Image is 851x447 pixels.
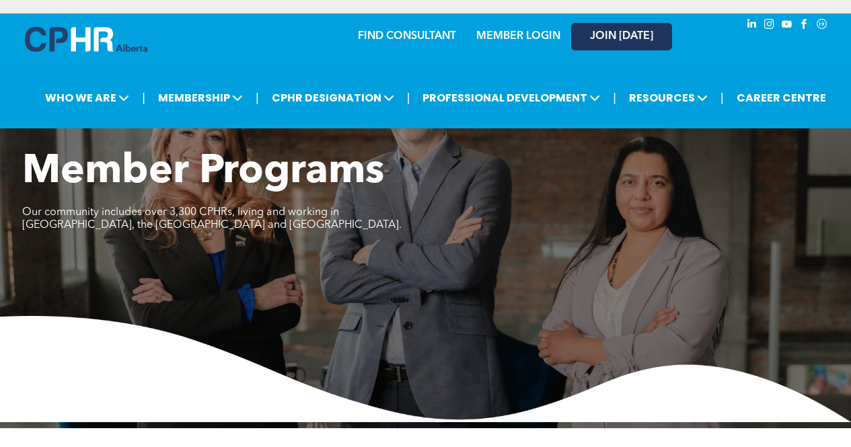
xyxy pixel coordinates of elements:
[720,84,724,112] li: |
[625,85,712,110] span: RESOURCES
[476,31,560,42] a: MEMBER LOGIN
[780,17,794,35] a: youtube
[733,85,830,110] a: CAREER CENTRE
[154,85,247,110] span: MEMBERSHIP
[613,84,616,112] li: |
[25,27,147,52] img: A blue and white logo for cp alberta
[358,31,456,42] a: FIND CONSULTANT
[142,84,145,112] li: |
[268,85,398,110] span: CPHR DESIGNATION
[797,17,812,35] a: facebook
[22,207,402,231] span: Our community includes over 3,300 CPHRs, living and working in [GEOGRAPHIC_DATA], the [GEOGRAPHIC...
[590,30,653,43] span: JOIN [DATE]
[815,17,829,35] a: Social network
[407,84,410,112] li: |
[762,17,777,35] a: instagram
[571,23,672,50] a: JOIN [DATE]
[256,84,259,112] li: |
[41,85,133,110] span: WHO WE ARE
[418,85,604,110] span: PROFESSIONAL DEVELOPMENT
[22,152,384,192] span: Member Programs
[745,17,760,35] a: linkedin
